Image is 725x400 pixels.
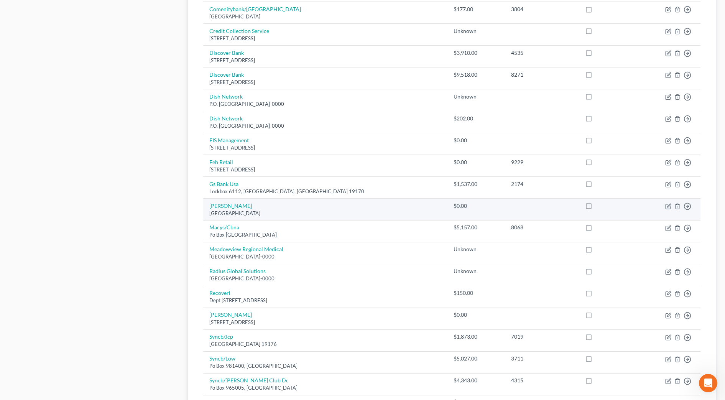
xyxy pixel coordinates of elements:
div: Po Box 981400, [GEOGRAPHIC_DATA] [209,362,442,370]
div: Unknown [454,93,498,100]
div: [STREET_ADDRESS] [209,166,442,173]
div: [STREET_ADDRESS] [209,144,442,151]
div: $1,537.00 [454,180,498,188]
b: [DATE] [19,80,39,86]
textarea: Message… [7,235,147,248]
a: Radius Global Solutions [209,268,266,274]
div: 8068 [511,224,573,231]
div: $9,518.00 [454,71,498,79]
a: Gs Bank Usa [209,181,238,187]
a: Help Center [12,122,104,135]
h1: [PERSON_NAME] [37,4,87,10]
div: [GEOGRAPHIC_DATA] [209,210,442,217]
div: 7019 [511,333,573,341]
div: [GEOGRAPHIC_DATA] 19176 [209,341,442,348]
div: 4535 [511,49,573,57]
div: $5,027.00 [454,355,498,362]
a: Feb Retail [209,159,233,165]
button: go back [5,3,20,18]
div: We encourage you to use the to answer any questions and we will respond to any unanswered inquiri... [12,121,120,151]
a: Syncb/[PERSON_NAME] Club Dc [209,377,289,384]
a: Discover Bank [209,49,244,56]
a: [PERSON_NAME] [209,202,252,209]
div: P.O. [GEOGRAPHIC_DATA]-0000 [209,100,442,108]
button: Start recording [49,251,55,257]
a: Syncb/Jcp [209,333,233,340]
a: Dish Network [209,115,243,122]
div: 3804 [511,5,573,13]
div: 9229 [511,158,573,166]
div: Lockbox 6112, [GEOGRAPHIC_DATA], [GEOGRAPHIC_DATA] 19170 [209,188,442,195]
div: Dept [STREET_ADDRESS] [209,297,442,304]
div: P.O. [GEOGRAPHIC_DATA]-0000 [209,122,442,130]
button: Gif picker [24,251,30,257]
b: [DATE] [19,110,39,117]
div: [STREET_ADDRESS] [209,57,442,64]
div: [PERSON_NAME] • 8h ago [12,158,72,162]
a: Discover Bank [209,71,244,78]
a: [PERSON_NAME] [209,311,252,318]
div: [GEOGRAPHIC_DATA]-0000 [209,253,442,260]
div: $150.00 [454,289,498,297]
div: Po Box 965005, [GEOGRAPHIC_DATA] [209,384,442,392]
div: 4315 [511,377,573,384]
button: Send a message… [132,248,144,260]
div: [STREET_ADDRESS] [209,79,442,86]
div: $1,873.00 [454,333,498,341]
div: 2174 [511,180,573,188]
a: Credit Collection Service [209,28,269,34]
div: Po Bpx [GEOGRAPHIC_DATA] [209,231,442,239]
iframe: Intercom live chat [699,374,717,392]
div: $202.00 [454,115,498,122]
button: Upload attachment [36,251,43,257]
a: Dish Network [209,93,243,100]
button: Home [120,3,135,18]
div: $0.00 [454,158,498,166]
div: $5,157.00 [454,224,498,231]
div: [STREET_ADDRESS] [209,319,442,326]
div: In observance of[DATE],the NextChapter team will be out of office on[DATE]. Our team will be unav... [6,60,126,156]
a: Meadowview Regional Medical [209,246,283,252]
div: [GEOGRAPHIC_DATA] [209,13,442,20]
div: $177.00 [454,5,498,13]
b: [DATE], [57,65,80,71]
div: Unknown [454,245,498,253]
div: $3,910.00 [454,49,498,57]
div: In observance of the NextChapter team will be out of office on . Our team will be unavailable for... [12,65,120,117]
div: [GEOGRAPHIC_DATA]-0000 [209,275,442,282]
div: Unknown [454,267,498,275]
a: Comenitybank/[GEOGRAPHIC_DATA] [209,6,301,12]
a: EIS Management [209,137,249,143]
a: Macys/Cbna [209,224,239,230]
div: Emma says… [6,60,147,173]
div: Close [135,3,148,17]
div: 3711 [511,355,573,362]
div: $0.00 [454,202,498,210]
div: $0.00 [454,137,498,144]
p: Active 45m ago [37,10,76,17]
div: $4,343.00 [454,377,498,384]
a: Recoveri [209,290,230,296]
div: Unknown [454,27,498,35]
div: 8271 [511,71,573,79]
div: [STREET_ADDRESS] [209,35,442,42]
img: Profile image for Emma [22,4,34,16]
div: $0.00 [454,311,498,319]
button: Emoji picker [12,251,18,257]
a: Syncb/Low [209,355,235,362]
